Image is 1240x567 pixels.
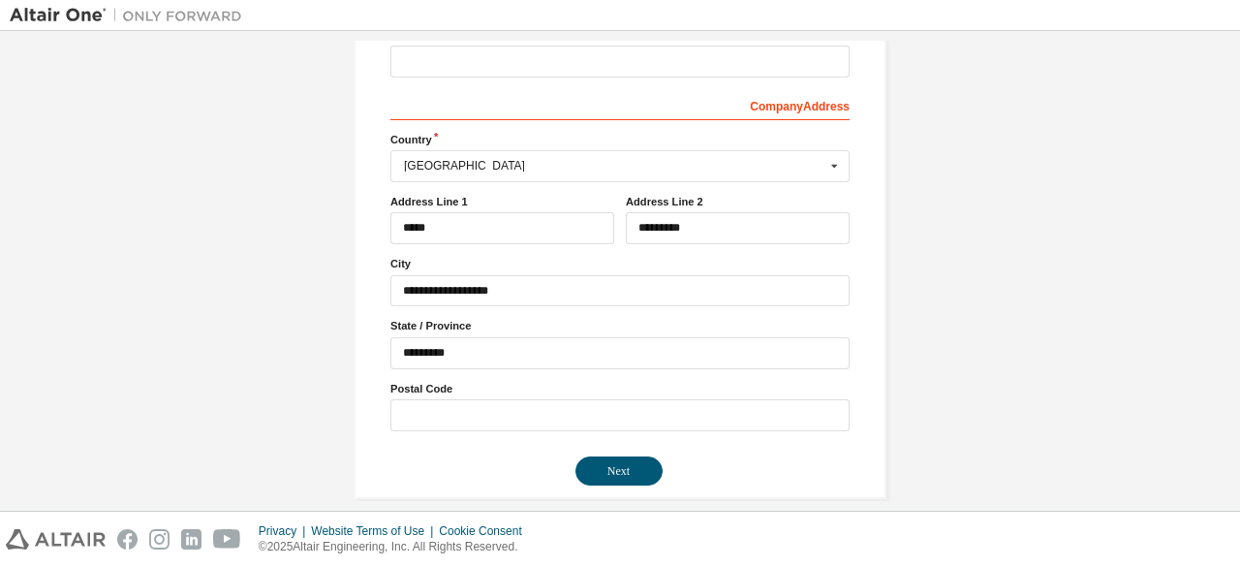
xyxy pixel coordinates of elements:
div: [GEOGRAPHIC_DATA] [404,160,825,172]
label: Postal Code [390,381,850,396]
label: Country [390,132,850,147]
img: Altair One [10,6,252,25]
div: Cookie Consent [439,523,533,539]
img: linkedin.svg [181,529,201,550]
img: altair_logo.svg [6,529,106,550]
div: Privacy [259,523,311,539]
p: © 2025 Altair Engineering, Inc. All Rights Reserved. [259,539,534,555]
div: Company Address [390,89,850,120]
img: facebook.svg [117,529,138,550]
img: youtube.svg [213,529,241,550]
label: Address Line 2 [626,194,850,209]
button: Next [575,457,663,486]
img: instagram.svg [149,529,170,550]
label: State / Province [390,318,850,333]
label: Address Line 1 [390,194,614,209]
div: Website Terms of Use [311,523,439,539]
label: City [390,256,850,271]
